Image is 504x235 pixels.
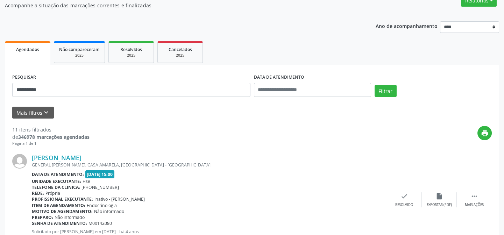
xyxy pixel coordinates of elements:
div: Resolvido [395,202,413,207]
span: Não informado [55,214,85,220]
label: DATA DE ATENDIMENTO [254,72,304,83]
i: check [400,192,408,200]
span: Própria [45,190,60,196]
p: Acompanhe a situação das marcações correntes e finalizadas [5,2,351,9]
span: Hse [83,178,90,184]
strong: 346978 marcações agendadas [18,134,90,140]
b: Preparo: [32,214,53,220]
span: Cancelados [169,47,192,52]
div: 2025 [163,53,198,58]
div: 11 itens filtrados [12,126,90,133]
button: print [477,126,492,140]
b: Data de atendimento: [32,171,84,177]
b: Motivo de agendamento: [32,208,93,214]
b: Senha de atendimento: [32,220,87,226]
span: [DATE] 15:00 [85,170,115,178]
b: Unidade executante: [32,178,81,184]
img: img [12,154,27,169]
span: [PHONE_NUMBER] [81,184,119,190]
span: Agendados [16,47,39,52]
span: Inativo - [PERSON_NAME] [94,196,145,202]
div: 2025 [114,53,149,58]
b: Telefone da clínica: [32,184,80,190]
div: 2025 [59,53,100,58]
span: Não compareceram [59,47,100,52]
b: Profissional executante: [32,196,93,202]
span: M00142080 [88,220,112,226]
p: Ano de acompanhamento [376,21,438,30]
b: Rede: [32,190,44,196]
i: print [481,129,489,137]
label: PESQUISAR [12,72,36,83]
span: Resolvidos [120,47,142,52]
div: de [12,133,90,141]
b: Item de agendamento: [32,202,85,208]
button: Mais filtroskeyboard_arrow_down [12,107,54,119]
div: Mais ações [465,202,484,207]
div: Exportar (PDF) [427,202,452,207]
button: Filtrar [375,85,397,97]
div: Página 1 de 1 [12,141,90,147]
span: Não informado [94,208,124,214]
span: Endocrinologia [87,202,117,208]
i:  [470,192,478,200]
a: [PERSON_NAME] [32,154,81,162]
div: GENERAL [PERSON_NAME], CASA AMARELA, [GEOGRAPHIC_DATA] - [GEOGRAPHIC_DATA] [32,162,387,168]
i: keyboard_arrow_down [42,109,50,116]
i: insert_drive_file [435,192,443,200]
